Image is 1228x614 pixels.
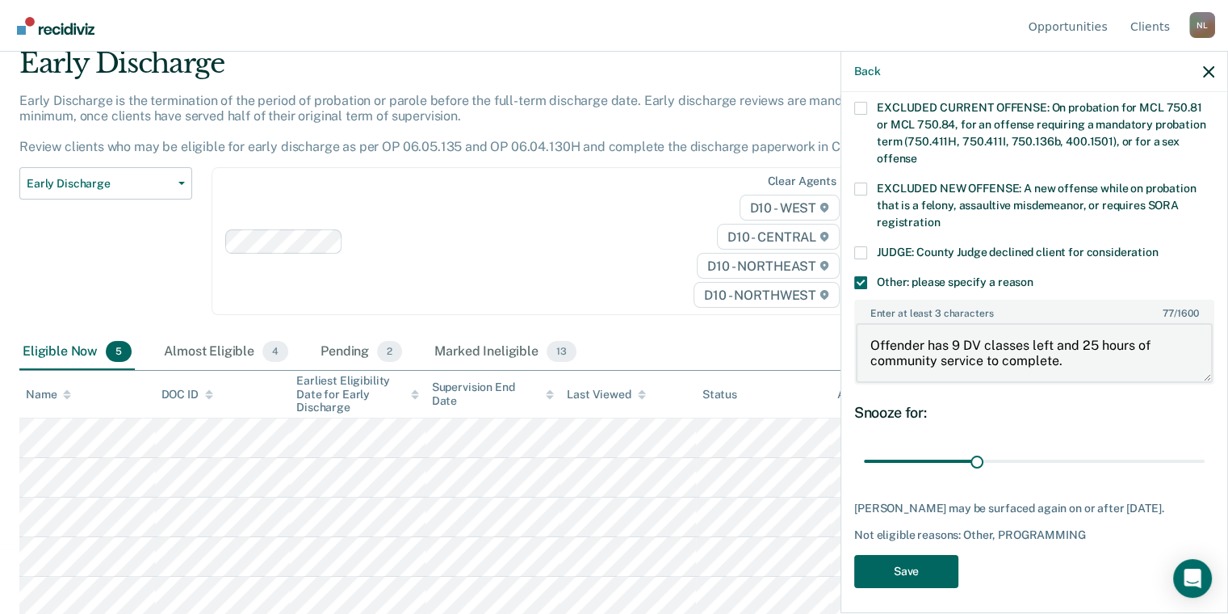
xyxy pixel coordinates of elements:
[854,502,1214,515] div: [PERSON_NAME] may be surfaced again on or after [DATE].
[1163,308,1174,319] span: 77
[296,374,419,414] div: Earliest Eligibility Date for Early Discharge
[262,341,288,362] span: 4
[856,323,1213,383] textarea: Offender has 9 DV classes left and 25 hours of community service to complete.
[432,381,555,408] div: Supervision End Date
[19,334,135,370] div: Eligible Now
[877,182,1196,229] span: EXCLUDED NEW OFFENSE: A new offense while on probation that is a felony, assaultive misdemeanor, ...
[697,253,839,279] span: D10 - NORTHEAST
[27,177,172,191] span: Early Discharge
[877,246,1159,259] span: JUDGE: County Judge declined client for consideration
[377,341,402,362] span: 2
[1173,559,1212,598] div: Open Intercom Messenger
[17,17,94,35] img: Recidiviz
[740,195,840,221] span: D10 - WEST
[161,334,291,370] div: Almost Eligible
[837,388,913,402] div: Assigned to
[877,275,1033,288] span: Other: please specify a reason
[431,334,579,370] div: Marked Ineligible
[854,528,1214,542] div: Not eligible reasons: Other, PROGRAMMING
[854,555,958,588] button: Save
[877,101,1205,165] span: EXCLUDED CURRENT OFFENSE: On probation for MCL 750.81 or MCL 750.84, for an offense requiring a m...
[19,47,941,93] div: Early Discharge
[26,388,71,402] div: Name
[717,224,840,250] span: D10 - CENTRAL
[547,341,576,362] span: 13
[567,388,645,402] div: Last Viewed
[1189,12,1215,38] div: N L
[161,388,213,402] div: DOC ID
[1189,12,1215,38] button: Profile dropdown button
[317,334,405,370] div: Pending
[854,65,880,78] button: Back
[702,388,737,402] div: Status
[694,282,839,308] span: D10 - NORTHWEST
[19,93,887,155] p: Early Discharge is the termination of the period of probation or parole before the full-term disc...
[1163,308,1198,319] span: / 1600
[106,341,132,362] span: 5
[854,404,1214,422] div: Snooze for:
[856,301,1213,319] label: Enter at least 3 characters
[767,175,836,188] div: Clear agents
